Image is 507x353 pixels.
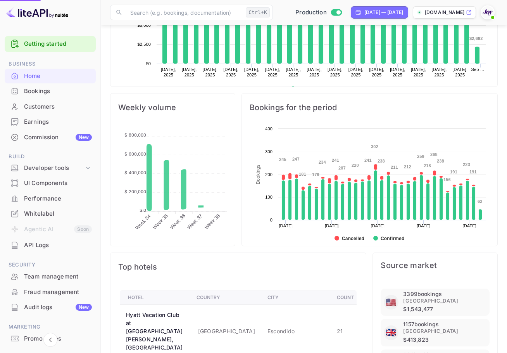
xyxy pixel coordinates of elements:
span: [GEOGRAPHIC_DATA] [403,327,458,335]
tspan: Week 36 [169,213,186,230]
text: [DATE], 2025 [452,67,467,77]
text: 156 [443,177,451,182]
text: 0 [270,218,272,222]
span: Marketing [5,323,96,331]
p: $1,543,477 [403,305,435,314]
span: Bookings for the period [250,101,490,114]
text: 179 [312,172,319,177]
text: 211 [391,165,398,170]
img: With Joy [481,6,494,19]
text: Sep … [471,67,484,72]
div: Audit logs [24,303,92,312]
span: Source market [381,261,490,270]
div: Performance [5,191,96,206]
tspan: $ 600,000 [124,151,146,157]
text: [DATE], 2025 [307,67,322,77]
tspan: $ 400,000 [124,170,146,175]
div: API Logs [24,241,92,250]
p: $413,823 [403,335,430,344]
text: 191 [469,170,477,174]
a: API Logs [5,238,96,252]
div: Promo codes [5,331,96,346]
th: Country [190,290,261,305]
text: [DATE], 2025 [286,67,301,77]
text: 181 [299,172,306,176]
text: 234 [319,160,326,164]
text: Cancelled [342,236,364,241]
div: Fraud management [5,285,96,300]
div: Customers [24,102,92,111]
text: 220 [352,163,359,168]
a: Whitelabel [5,206,96,221]
text: [DATE] [279,223,293,228]
a: Getting started [24,40,92,48]
text: [DATE] [462,223,476,228]
text: [DATE], 2025 [244,67,259,77]
div: New [76,304,92,311]
input: Search (e.g. bookings, documentation) [126,5,243,20]
div: Team management [5,269,96,284]
span: Top hotels [118,261,358,273]
div: Promo codes [24,334,92,343]
div: Team management [24,272,92,281]
span: Weekly volume [118,101,227,114]
div: Developer tools [24,164,84,173]
button: Collapse navigation [43,333,57,347]
a: UI Components [5,176,96,190]
text: 247 [292,157,300,161]
text: [DATE], 2025 [369,67,384,77]
a: Audit logsNew [5,300,96,314]
text: 191 [450,170,457,174]
text: 241 [332,158,339,163]
text: 212 [404,164,411,169]
text: [DATE], 2025 [390,67,405,77]
a: Home [5,69,96,83]
div: Audit logsNew [5,300,96,315]
text: 245 [279,157,286,162]
p: [DOMAIN_NAME] [425,9,464,16]
text: Confirmed [381,236,404,241]
text: [DATE], 2025 [411,67,426,77]
text: Bookings [255,164,260,184]
a: Earnings [5,114,96,129]
text: 218 [424,163,431,168]
span: United States [386,324,397,341]
div: Bookings [24,87,92,96]
div: Fraud management [24,288,92,297]
div: Performance [24,194,92,203]
th: Count [331,290,360,305]
text: [DATE], 2025 [432,67,447,77]
text: 207 [338,166,346,170]
text: 238 [378,159,385,163]
div: Home [5,69,96,84]
text: 100 [265,195,272,199]
text: Revenue [298,86,318,92]
text: [DATE], 2025 [182,67,197,77]
a: Team management [5,269,96,284]
span: United States [386,294,397,311]
a: Promo codes [5,331,96,346]
text: [DATE], 2025 [328,67,343,77]
text: 238 [437,159,444,163]
span: Build [5,152,96,161]
div: Getting started [5,36,96,52]
text: 300 [265,149,272,154]
div: UI Components [5,176,96,191]
div: UI Components [24,179,92,188]
tspan: Week 37 [186,213,204,230]
th: Hotel [120,290,190,305]
span: Business [5,60,96,68]
text: [DATE], 2025 [223,67,238,77]
div: Switch to Sandbox mode [292,8,345,17]
text: 62 [478,199,483,204]
div: CommissionNew [5,130,96,145]
text: 400 [265,126,272,131]
text: 259 [417,154,424,159]
tspan: Week 38 [203,213,221,230]
div: Developer tools [5,161,96,175]
div: United Kingdom [384,325,398,340]
div: Home [24,72,92,81]
a: Fraud management [5,285,96,299]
